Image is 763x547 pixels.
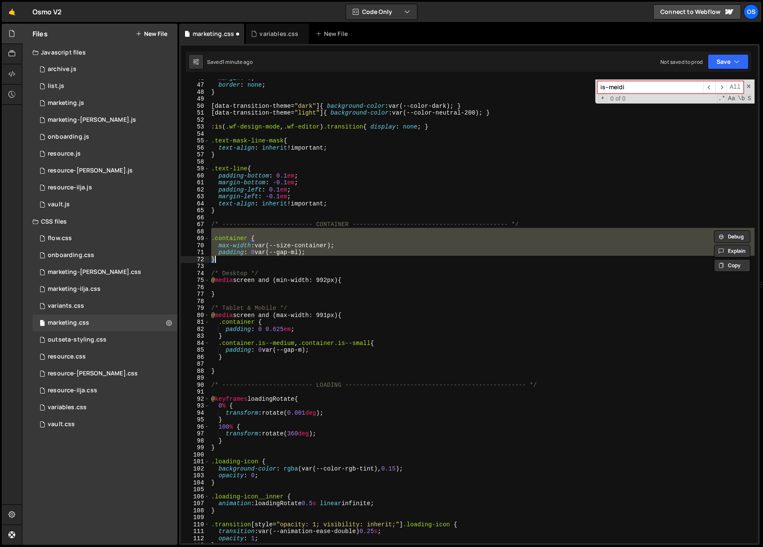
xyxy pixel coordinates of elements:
[181,200,210,208] div: 64
[653,4,741,19] a: Connect to Webflow
[597,81,703,93] input: Search for
[181,465,210,473] div: 102
[714,230,750,243] button: Debug
[48,268,141,276] div: marketing-[PERSON_NAME].css
[48,116,136,124] div: marketing-[PERSON_NAME].js
[181,305,210,312] div: 79
[48,184,92,191] div: resource-ilja.js
[181,312,210,319] div: 80
[708,54,749,69] button: Save
[181,402,210,410] div: 93
[181,145,210,152] div: 56
[48,82,64,90] div: list.js
[33,382,177,399] div: 16596/46198.css
[181,375,210,382] div: 89
[33,112,177,129] div: 16596/45424.js
[48,387,97,394] div: resource-ilja.css
[181,214,210,222] div: 66
[181,458,210,465] div: 101
[181,165,210,172] div: 59
[181,235,210,242] div: 69
[744,4,759,19] a: Os
[181,486,210,493] div: 105
[717,94,726,103] span: RegExp Search
[181,270,210,277] div: 74
[181,430,210,438] div: 97
[181,117,210,124] div: 52
[181,298,210,305] div: 78
[181,221,210,228] div: 67
[181,284,210,291] div: 76
[181,500,210,507] div: 107
[22,213,177,230] div: CSS files
[181,96,210,103] div: 49
[181,424,210,431] div: 96
[181,159,210,166] div: 58
[33,61,177,78] div: 16596/46210.js
[33,264,177,281] div: 16596/46284.css
[259,30,298,38] div: variables.css
[33,230,177,247] div: 16596/47552.css
[181,479,210,487] div: 104
[33,7,62,17] div: Osmo V2
[33,416,177,433] div: 16596/45153.css
[181,451,210,459] div: 100
[48,336,106,344] div: outseta-styling.css
[181,207,210,214] div: 65
[714,259,750,272] button: Copy
[136,30,167,37] button: New File
[181,535,210,542] div: 112
[346,4,417,19] button: Code Only
[181,493,210,501] div: 106
[33,129,177,145] div: 16596/48092.js
[181,354,210,361] div: 86
[181,263,210,270] div: 73
[607,95,629,102] span: 0 of 0
[181,507,210,514] div: 108
[727,94,736,103] span: CaseSensitive Search
[181,396,210,403] div: 92
[48,302,84,310] div: variants.css
[33,78,177,95] div: 16596/45151.js
[747,94,752,103] span: Search In Selection
[660,58,703,66] div: Not saved to prod
[181,528,210,535] div: 111
[33,331,177,348] div: 16596/45156.css
[598,94,607,102] span: Toggle Replace mode
[48,66,76,73] div: archive.js
[33,196,177,213] div: 16596/45133.js
[48,353,86,361] div: resource.css
[33,399,177,416] div: 16596/45154.css
[715,81,727,93] span: ​
[316,30,351,38] div: New File
[22,44,177,61] div: Javascript files
[181,193,210,200] div: 63
[181,103,210,110] div: 50
[181,82,210,89] div: 47
[181,319,210,326] div: 81
[48,370,138,377] div: resource-[PERSON_NAME].css
[181,137,210,145] div: 55
[181,131,210,138] div: 54
[48,285,101,293] div: marketing-ilja.css
[181,347,210,354] div: 85
[181,444,210,451] div: 99
[181,438,210,445] div: 98
[48,133,89,141] div: onboarding.js
[33,179,177,196] div: 16596/46195.js
[33,247,177,264] div: 16596/48093.css
[207,58,253,66] div: Saved
[48,167,133,175] div: resource-[PERSON_NAME].js
[33,95,177,112] div: 16596/45422.js
[181,256,210,263] div: 72
[181,514,210,521] div: 109
[48,252,94,259] div: onboarding.css
[48,235,72,242] div: flow.css
[33,29,48,38] h2: Files
[181,291,210,298] div: 77
[727,81,744,93] span: Alt-Enter
[181,179,210,186] div: 61
[48,201,70,208] div: vault.js
[181,277,210,284] div: 75
[181,472,210,479] div: 103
